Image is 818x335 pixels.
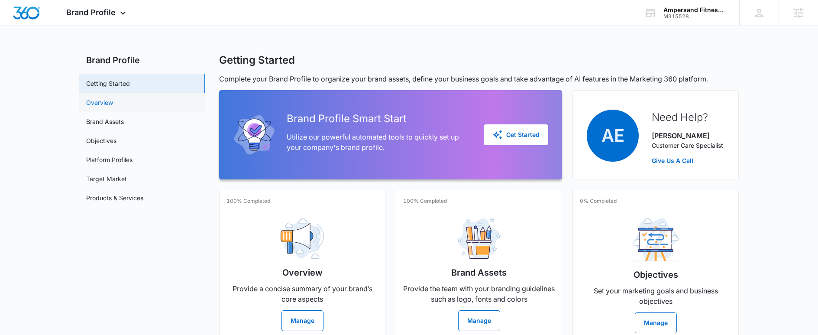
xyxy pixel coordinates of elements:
a: Overview [86,98,113,107]
a: Getting Started [86,79,130,88]
a: Brand Assets [86,117,124,126]
h2: Objectives [634,268,678,281]
a: Products & Services [86,193,143,202]
p: Provide a concise summary of your brand’s core aspects [226,283,378,304]
p: 0% Completed [580,197,617,205]
button: Manage [458,310,500,331]
a: Platform Profiles [86,155,133,164]
h2: Need Help? [652,110,723,125]
button: Manage [635,312,677,333]
h1: Getting Started [219,54,295,67]
h2: Overview [282,266,323,279]
span: AE [587,110,639,162]
p: 100% Completed [403,197,447,205]
p: Complete your Brand Profile to organize your brand assets, define your business goals and take ad... [219,74,739,84]
a: Target Market [86,174,127,183]
button: Get Started [484,124,548,145]
p: Customer Care Specialist [652,141,723,150]
div: Get Started [492,130,540,140]
a: Give Us A Call [652,156,723,165]
p: [PERSON_NAME] [652,130,723,141]
button: Manage [281,310,323,331]
h2: Brand Profile Smart Start [287,111,470,127]
p: Set your marketing goals and business objectives [580,286,731,306]
h2: Brand Assets [451,266,507,279]
p: 100% Completed [226,197,270,205]
h2: Brand Profile [79,54,205,67]
div: account id [663,13,727,20]
span: Brand Profile [66,8,116,17]
p: Provide the team with your branding guidelines such as logo, fonts and colors [403,283,555,304]
p: Utilize our powerful automated tools to quickly set up your company's brand profile. [287,132,470,153]
a: Objectives [86,136,116,145]
div: account name [663,7,727,13]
